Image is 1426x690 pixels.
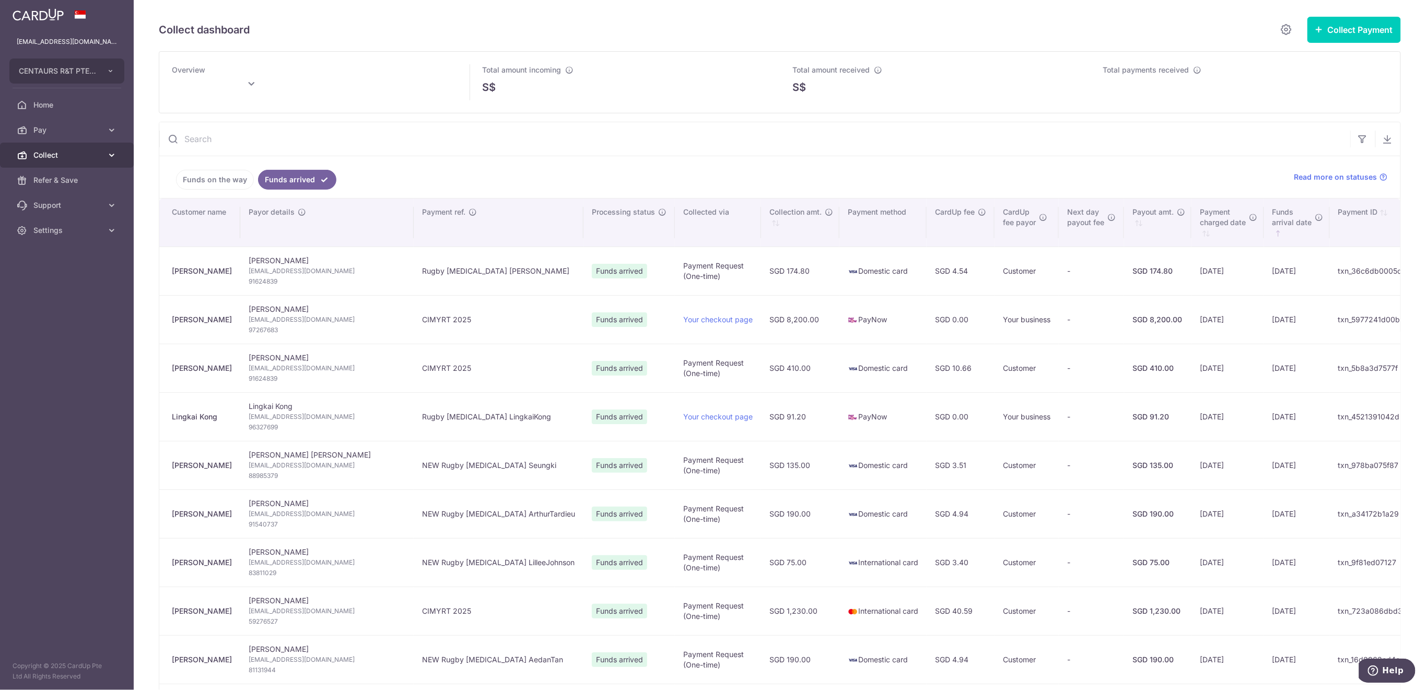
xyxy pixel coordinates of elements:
p: [EMAIL_ADDRESS][DOMAIN_NAME] [17,37,117,47]
td: [DATE] [1264,489,1330,538]
div: [PERSON_NAME] [172,654,232,665]
td: Payment Request (One-time) [675,344,761,392]
div: [PERSON_NAME] [172,557,232,568]
td: Lingkai Kong [240,392,414,441]
td: International card [839,587,927,635]
td: NEW Rugby [MEDICAL_DATA] LilleeJohnson [414,538,583,587]
span: 83811029 [249,568,405,578]
th: Payment ID: activate to sort column ascending [1330,198,1411,247]
td: txn_4521391042d [1330,392,1411,441]
span: Funds arrived [592,264,647,278]
td: SGD 3.40 [927,538,995,587]
td: [DATE] [1264,295,1330,344]
td: [DATE] [1191,295,1264,344]
span: Funds arrived [592,555,647,570]
td: txn_5b8a3d7577f [1330,344,1411,392]
span: [EMAIL_ADDRESS][DOMAIN_NAME] [249,606,405,616]
span: CENTAURS R&T PTE. LTD. [19,66,96,76]
span: [EMAIL_ADDRESS][DOMAIN_NAME] [249,509,405,519]
div: Lingkai Kong [172,412,232,422]
td: Rugby [MEDICAL_DATA] [PERSON_NAME] [414,247,583,295]
td: - [1059,441,1124,489]
td: Payment Request (One-time) [675,635,761,684]
td: [DATE] [1264,538,1330,587]
span: Payout amt. [1132,207,1174,217]
td: CIMYRT 2025 [414,295,583,344]
div: SGD 135.00 [1132,460,1183,471]
span: CardUp fee payor [1003,207,1036,228]
span: 91624839 [249,373,405,384]
td: txn_5977241d00b [1330,295,1411,344]
div: [PERSON_NAME] [172,606,232,616]
iframe: Opens a widget where you can find more information [1359,659,1416,685]
div: SGD 1,230.00 [1132,606,1183,616]
th: Fundsarrival date : activate to sort column ascending [1264,198,1330,247]
h5: Collect dashboard [159,21,250,38]
span: Payment charged date [1200,207,1246,228]
span: Funds arrival date [1272,207,1312,228]
td: Customer [995,587,1059,635]
td: CIMYRT 2025 [414,587,583,635]
th: Customer name [159,198,240,247]
div: SGD 410.00 [1132,363,1183,373]
td: SGD 75.00 [761,538,839,587]
span: Total payments received [1103,65,1189,74]
td: [PERSON_NAME] [240,587,414,635]
div: SGD 75.00 [1132,557,1183,568]
div: [PERSON_NAME] [172,509,232,519]
td: [PERSON_NAME] [240,489,414,538]
th: Collection amt. : activate to sort column ascending [761,198,839,247]
td: [DATE] [1191,587,1264,635]
td: [DATE] [1191,635,1264,684]
th: CardUp fee [927,198,995,247]
span: 96327699 [249,422,405,432]
th: Payor details [240,198,414,247]
div: [PERSON_NAME] [172,266,232,276]
td: [DATE] [1264,344,1330,392]
button: CENTAURS R&T PTE. LTD. [9,59,124,84]
td: [DATE] [1264,587,1330,635]
td: Payment Request (One-time) [675,538,761,587]
td: Customer [995,247,1059,295]
span: Collection amt. [769,207,822,217]
div: SGD 174.80 [1132,266,1183,276]
span: Support [33,200,102,210]
td: SGD 4.54 [927,247,995,295]
span: Funds arrived [592,604,647,618]
span: [EMAIL_ADDRESS][DOMAIN_NAME] [249,266,405,276]
div: [PERSON_NAME] [172,460,232,471]
td: SGD 190.00 [761,489,839,538]
td: Customer [995,489,1059,538]
td: [DATE] [1191,247,1264,295]
img: visa-sm-192604c4577d2d35970c8ed26b86981c2741ebd56154ab54ad91a526f0f24972.png [848,364,858,374]
span: S$ [792,79,806,95]
a: Your checkout page [683,315,753,324]
img: visa-sm-192604c4577d2d35970c8ed26b86981c2741ebd56154ab54ad91a526f0f24972.png [848,558,858,568]
td: Your business [995,295,1059,344]
div: SGD 190.00 [1132,509,1183,519]
span: Funds arrived [592,410,647,424]
img: visa-sm-192604c4577d2d35970c8ed26b86981c2741ebd56154ab54ad91a526f0f24972.png [848,509,858,520]
span: [EMAIL_ADDRESS][DOMAIN_NAME] [249,557,405,568]
img: CardUp [13,8,64,21]
span: Payment ref. [422,207,465,217]
td: - [1059,635,1124,684]
td: SGD 8,200.00 [761,295,839,344]
span: Payor details [249,207,295,217]
th: CardUpfee payor [995,198,1059,247]
td: txn_36c6db0005c [1330,247,1411,295]
div: [PERSON_NAME] [172,363,232,373]
th: Processing status [583,198,675,247]
span: Pay [33,125,102,135]
td: [PERSON_NAME] [240,344,414,392]
td: - [1059,489,1124,538]
span: 59276527 [249,616,405,627]
td: - [1059,344,1124,392]
td: txn_9f81ed07127 [1330,538,1411,587]
td: [DATE] [1191,392,1264,441]
td: [DATE] [1264,441,1330,489]
div: [PERSON_NAME] [172,314,232,325]
td: Customer [995,538,1059,587]
td: SGD 40.59 [927,587,995,635]
span: Help [24,7,45,17]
